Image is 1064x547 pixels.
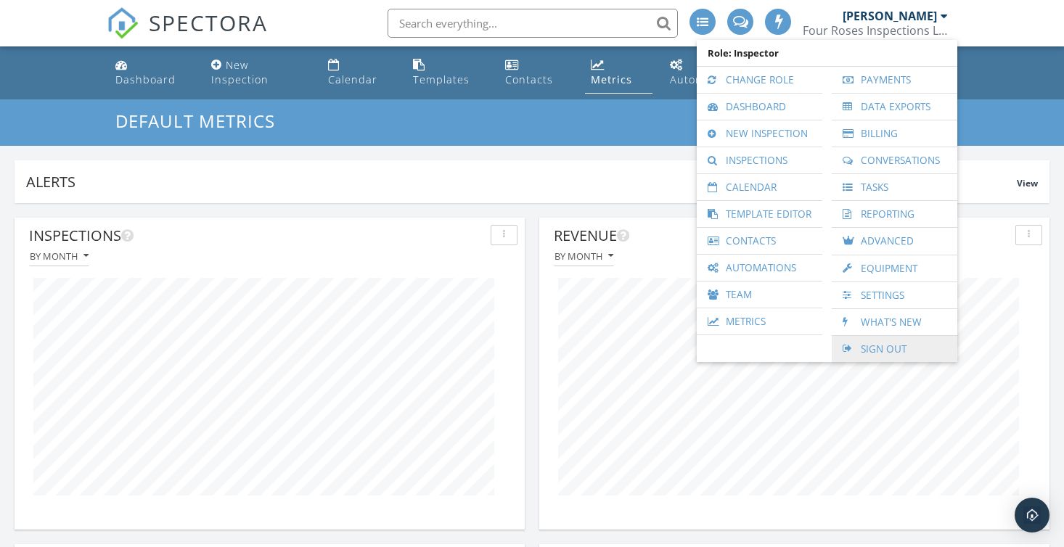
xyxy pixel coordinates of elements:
[839,282,950,308] a: Settings
[664,52,758,94] a: Automations (Advanced)
[26,172,1017,192] div: Alerts
[839,309,950,335] a: What's New
[554,251,613,261] div: By month
[704,120,815,147] a: New Inspection
[839,174,950,200] a: Tasks
[839,94,950,120] a: Data Exports
[704,147,815,173] a: Inspections
[704,255,815,281] a: Automations
[554,225,1010,247] div: Revenue
[205,52,311,94] a: New Inspection
[29,225,485,247] div: Inspections
[670,73,739,86] div: Automations
[839,120,950,147] a: Billing
[704,281,815,308] a: Team
[1017,177,1038,189] span: View
[107,20,268,50] a: SPECTORA
[704,174,815,200] a: Calendar
[29,247,89,266] button: By month
[115,73,176,86] div: Dashboard
[554,247,614,266] button: By month
[843,9,937,23] div: [PERSON_NAME]
[839,228,950,255] a: Advanced
[839,255,950,281] a: Equipment
[585,52,652,94] a: Metrics
[30,251,89,261] div: By month
[322,52,396,94] a: Calendar
[1015,498,1049,532] div: Open Intercom Messenger
[839,336,950,362] a: Sign Out
[704,308,815,334] a: Metrics
[107,7,139,39] img: The Best Home Inspection Software - Spectora
[704,94,815,120] a: Dashboard
[413,73,470,86] div: Templates
[328,73,377,86] div: Calendar
[115,109,275,133] span: Default Metrics
[839,67,950,93] a: Payments
[704,228,815,254] a: Contacts
[839,147,950,173] a: Conversations
[839,201,950,227] a: Reporting
[803,23,948,38] div: Four Roses Inspections LLC
[499,52,573,94] a: Contacts
[407,52,488,94] a: Templates
[211,58,269,86] div: New Inspection
[704,40,950,66] span: Role: Inspector
[149,7,268,38] span: SPECTORA
[704,201,815,227] a: Template Editor
[505,73,553,86] div: Contacts
[704,67,815,93] a: Change Role
[591,73,632,86] div: Metrics
[388,9,678,38] input: Search everything...
[110,52,194,94] a: Dashboard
